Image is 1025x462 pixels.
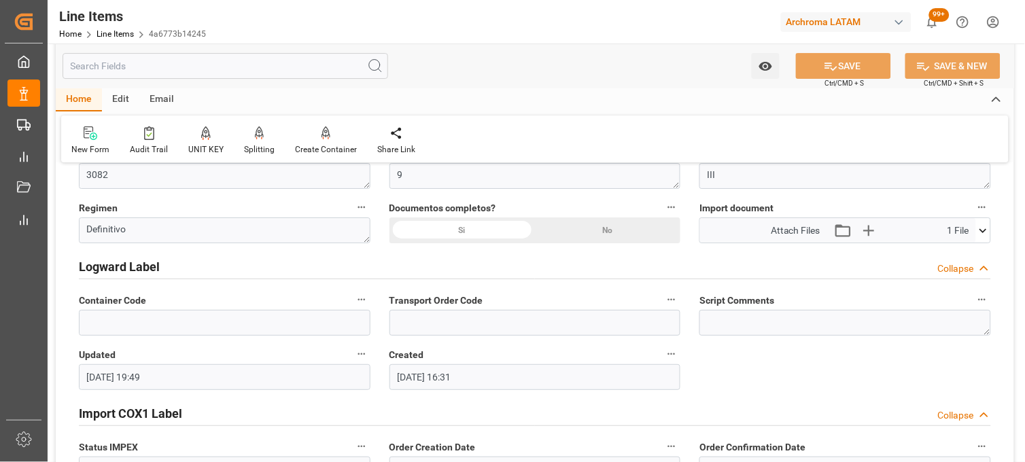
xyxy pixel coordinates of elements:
span: Container Code [79,294,146,308]
span: Order Creation Date [389,440,476,455]
span: Updated [79,348,116,362]
span: Attach Files [771,224,820,238]
h2: Import COX1 Label [79,404,182,423]
button: Status IMPEX [353,438,370,455]
div: Line Items [59,6,206,26]
button: Regimen [353,198,370,216]
input: Search Fields [63,53,388,79]
div: Email [139,88,184,111]
button: Import document [973,198,991,216]
a: Home [59,29,82,39]
input: DD-MM-YYYY HH:MM [389,364,681,390]
span: 1 File [947,224,969,238]
div: Create Container [295,143,357,156]
div: New Form [71,143,109,156]
span: Documentos completos? [389,201,496,215]
span: Status IMPEX [79,440,138,455]
span: Ctrl/CMD + Shift + S [924,78,984,88]
button: Created [663,345,680,363]
div: Collapse [938,408,974,423]
div: Splitting [244,143,275,156]
div: Collapse [938,262,974,276]
span: Order Confirmation Date [699,440,805,455]
span: Regimen [79,201,118,215]
button: SAVE [796,53,891,79]
button: Help Center [948,7,978,37]
button: Order Confirmation Date [973,438,991,455]
div: No [535,217,680,243]
textarea: III [699,163,991,189]
textarea: Definitivo [79,217,370,243]
textarea: 3082 [79,163,370,189]
div: Archroma LATAM [781,12,911,32]
button: Script Comments [973,291,991,308]
button: Documentos completos? [663,198,680,216]
span: 99+ [929,8,950,22]
button: Container Code [353,291,370,308]
button: SAVE & NEW [905,53,1001,79]
button: Transport Order Code [663,291,680,308]
input: DD-MM-YYYY HH:MM [79,364,370,390]
a: Line Items [97,29,134,39]
button: Updated [353,345,370,363]
div: UNIT KEY [188,143,224,156]
span: Created [389,348,424,362]
div: Audit Trail [130,143,168,156]
span: Ctrl/CMD + S [825,78,865,88]
div: Home [56,88,102,111]
button: Order Creation Date [663,438,680,455]
textarea: 9 [389,163,681,189]
button: Archroma LATAM [781,9,917,35]
div: Edit [102,88,139,111]
div: Share Link [377,143,415,156]
div: Si [389,217,535,243]
button: open menu [752,53,780,79]
h2: Logward Label [79,257,160,276]
span: Import document [699,201,774,215]
span: Transport Order Code [389,294,483,308]
span: Script Comments [699,294,774,308]
button: show 100 new notifications [917,7,948,37]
